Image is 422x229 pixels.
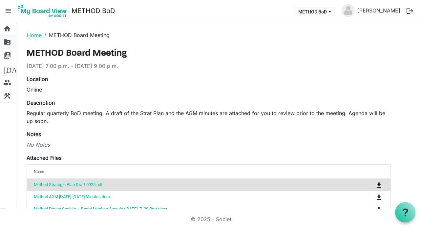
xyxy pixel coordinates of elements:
label: Attached Files [27,154,61,162]
td: Method AGM 2024-2025 Minutes.docx is template cell column header Name [27,191,349,203]
button: Download [374,204,384,214]
img: My Board View Logo [16,3,69,19]
div: No Notes [27,141,391,149]
div: Online [27,86,391,94]
span: Name [34,169,44,174]
label: Description [27,99,55,107]
div: [DATE] 7:00 p.m. - [DATE] 9:00 p.m. [27,62,391,70]
button: METHOD BoD dropdownbutton [294,7,335,16]
a: Method AGM [DATE]-[DATE] Minutes.docx [34,194,111,199]
span: folder_shared [3,35,11,49]
img: no-profile-picture.svg [342,4,355,17]
a: [PERSON_NAME] [355,4,403,17]
span: [DATE] [3,62,29,75]
span: switch_account [3,49,11,62]
button: logout [403,4,417,18]
button: Download [374,192,384,201]
span: people [3,76,11,89]
a: © 2025 - Societ [191,216,231,222]
label: Location [27,75,48,83]
h3: METHOD Board Meeting [27,48,391,59]
a: My Board View Logo [16,3,72,19]
label: Notes [27,130,41,138]
span: menu [2,5,14,17]
a: Method Strategic Plan Draft 0925.pdf [34,182,103,187]
td: Method Strategic Plan Draft 0925.pdf is template cell column header Name [27,179,349,191]
td: is Command column column header [349,191,390,203]
td: Method Dance Society — Board Meeting Agenda (sep 21, 2025, 7_00 Pm).docx is template cell column ... [27,203,349,215]
p: Regular quarterly BoD meeting. A draft of the Strat Plan and the AGM minutes are attached for you... [27,109,391,125]
span: construction [3,89,11,102]
a: Home [27,32,42,38]
span: home [3,22,11,35]
a: METHOD BoD [72,4,115,17]
button: Download [374,180,384,189]
td: is Command column column header [349,179,390,191]
td: is Command column column header [349,203,390,215]
li: METHOD Board Meeting [42,31,110,39]
a: Method Dance Society — Board Meeting Agenda ([DATE], 7_00 Pm).docx [34,206,167,211]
